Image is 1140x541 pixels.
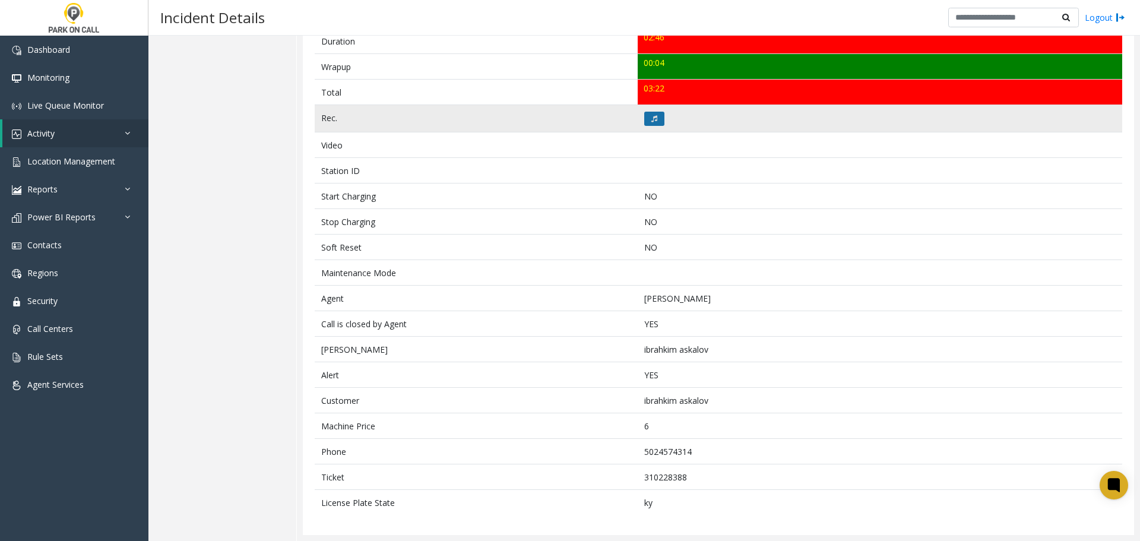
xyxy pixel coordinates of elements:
[638,464,1122,490] td: 310228388
[644,241,1116,254] p: NO
[27,44,70,55] span: Dashboard
[27,184,58,195] span: Reports
[315,490,638,515] td: License Plate State
[315,80,638,105] td: Total
[638,54,1122,80] td: 00:04
[315,260,638,286] td: Maintenance Mode
[12,102,21,111] img: 'icon'
[154,3,271,32] h3: Incident Details
[638,337,1122,362] td: ibrahkim askalov
[644,216,1116,228] p: NO
[27,128,55,139] span: Activity
[27,267,58,279] span: Regions
[1116,11,1125,24] img: logout
[315,29,638,54] td: Duration
[12,381,21,390] img: 'icon'
[27,323,73,334] span: Call Centers
[638,286,1122,311] td: [PERSON_NAME]
[638,29,1122,54] td: 02:46
[638,362,1122,388] td: YES
[12,185,21,195] img: 'icon'
[12,157,21,167] img: 'icon'
[12,269,21,279] img: 'icon'
[12,74,21,83] img: 'icon'
[315,184,638,209] td: Start Charging
[315,209,638,235] td: Stop Charging
[12,46,21,55] img: 'icon'
[12,241,21,251] img: 'icon'
[27,351,63,362] span: Rule Sets
[27,156,115,167] span: Location Management
[644,318,1116,330] p: YES
[638,80,1122,105] td: 03:22
[644,190,1116,203] p: NO
[27,211,96,223] span: Power BI Reports
[315,413,638,439] td: Machine Price
[315,286,638,311] td: Agent
[12,353,21,362] img: 'icon'
[315,337,638,362] td: [PERSON_NAME]
[315,158,638,184] td: Station ID
[12,129,21,139] img: 'icon'
[315,54,638,80] td: Wrapup
[315,362,638,388] td: Alert
[27,295,58,306] span: Security
[315,105,638,132] td: Rec.
[638,439,1122,464] td: 5024574314
[12,325,21,334] img: 'icon'
[27,239,62,251] span: Contacts
[12,213,21,223] img: 'icon'
[315,464,638,490] td: Ticket
[315,311,638,337] td: Call is closed by Agent
[315,439,638,464] td: Phone
[12,297,21,306] img: 'icon'
[1085,11,1125,24] a: Logout
[638,490,1122,515] td: ky
[638,413,1122,439] td: 6
[2,119,148,147] a: Activity
[315,235,638,260] td: Soft Reset
[638,388,1122,413] td: ibrahkim askalov
[315,132,638,158] td: Video
[27,72,69,83] span: Monitoring
[315,388,638,413] td: Customer
[27,379,84,390] span: Agent Services
[27,100,104,111] span: Live Queue Monitor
